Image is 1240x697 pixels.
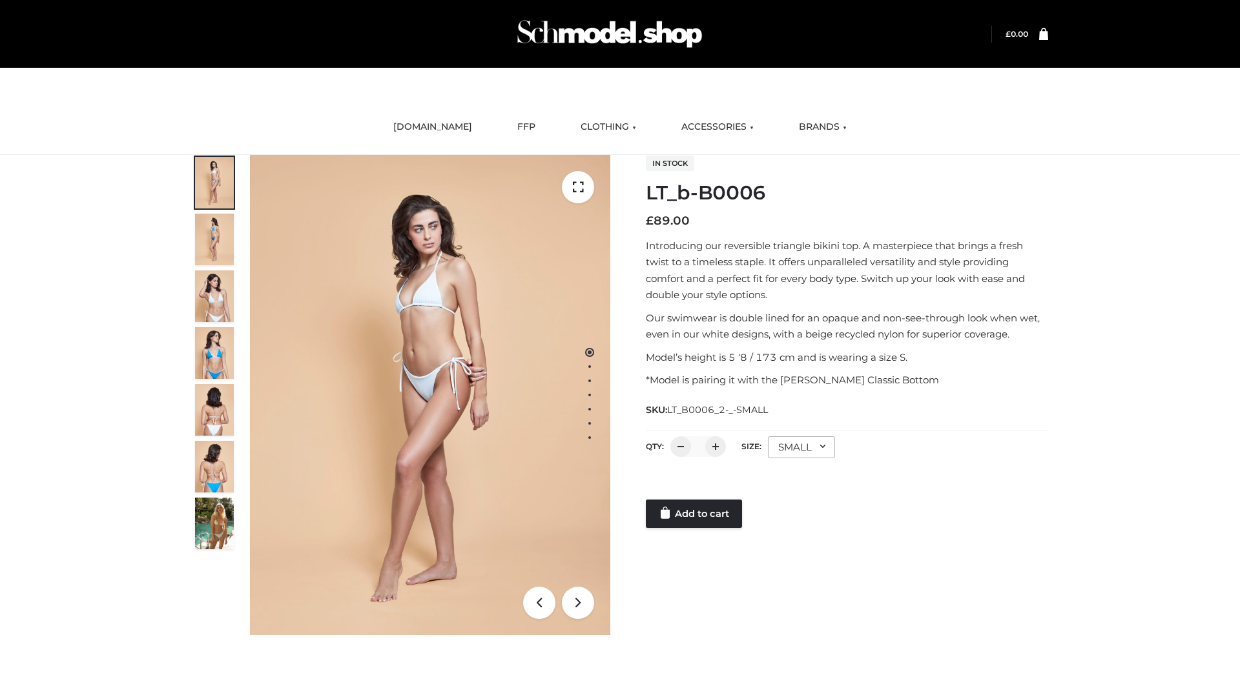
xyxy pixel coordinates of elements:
[646,402,769,418] span: SKU:
[250,155,610,635] img: ArielClassicBikiniTop_CloudNine_AzureSky_OW114ECO_1
[195,270,234,322] img: ArielClassicBikiniTop_CloudNine_AzureSky_OW114ECO_3-scaled.jpg
[646,310,1048,343] p: Our swimwear is double lined for an opaque and non-see-through look when wet, even in our white d...
[1006,29,1028,39] bdi: 0.00
[384,113,482,141] a: [DOMAIN_NAME]
[646,372,1048,389] p: *Model is pairing it with the [PERSON_NAME] Classic Bottom
[571,113,646,141] a: CLOTHING
[1006,29,1011,39] span: £
[508,113,545,141] a: FFP
[195,327,234,379] img: ArielClassicBikiniTop_CloudNine_AzureSky_OW114ECO_4-scaled.jpg
[195,498,234,549] img: Arieltop_CloudNine_AzureSky2.jpg
[646,214,690,228] bdi: 89.00
[195,214,234,265] img: ArielClassicBikiniTop_CloudNine_AzureSky_OW114ECO_2-scaled.jpg
[513,8,707,59] img: Schmodel Admin 964
[646,156,694,171] span: In stock
[646,349,1048,366] p: Model’s height is 5 ‘8 / 173 cm and is wearing a size S.
[1006,29,1028,39] a: £0.00
[768,436,835,458] div: SMALL
[667,404,768,416] span: LT_B0006_2-_-SMALL
[741,441,761,451] label: Size:
[646,441,664,451] label: QTY:
[195,384,234,436] img: ArielClassicBikiniTop_CloudNine_AzureSky_OW114ECO_7-scaled.jpg
[672,113,763,141] a: ACCESSORIES
[646,500,742,528] a: Add to cart
[195,441,234,492] img: ArielClassicBikiniTop_CloudNine_AzureSky_OW114ECO_8-scaled.jpg
[646,214,654,228] span: £
[195,157,234,208] img: ArielClassicBikiniTop_CloudNine_AzureSky_OW114ECO_1-scaled.jpg
[646,237,1048,303] p: Introducing our reversible triangle bikini top. A masterpiece that brings a fresh twist to a time...
[789,113,856,141] a: BRANDS
[646,181,1048,205] h1: LT_b-B0006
